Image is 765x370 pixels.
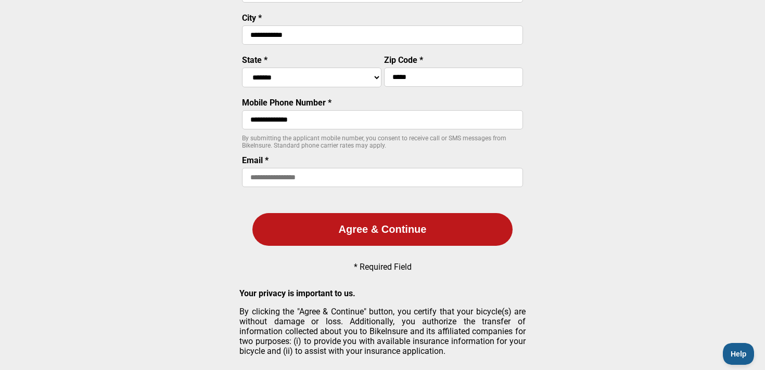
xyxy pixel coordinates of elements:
[384,55,423,65] label: Zip Code *
[239,288,355,298] strong: Your privacy is important to us.
[242,13,262,23] label: City *
[242,98,331,108] label: Mobile Phone Number *
[354,262,412,272] p: * Required Field
[242,55,267,65] label: State *
[723,343,755,365] iframe: Toggle Customer Support
[242,135,523,149] p: By submitting the applicant mobile number, you consent to receive call or SMS messages from BikeI...
[252,213,513,246] button: Agree & Continue
[239,307,526,356] p: By clicking the "Agree & Continue" button, you certify that your bicycle(s) are without damage or...
[242,155,269,165] label: Email *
